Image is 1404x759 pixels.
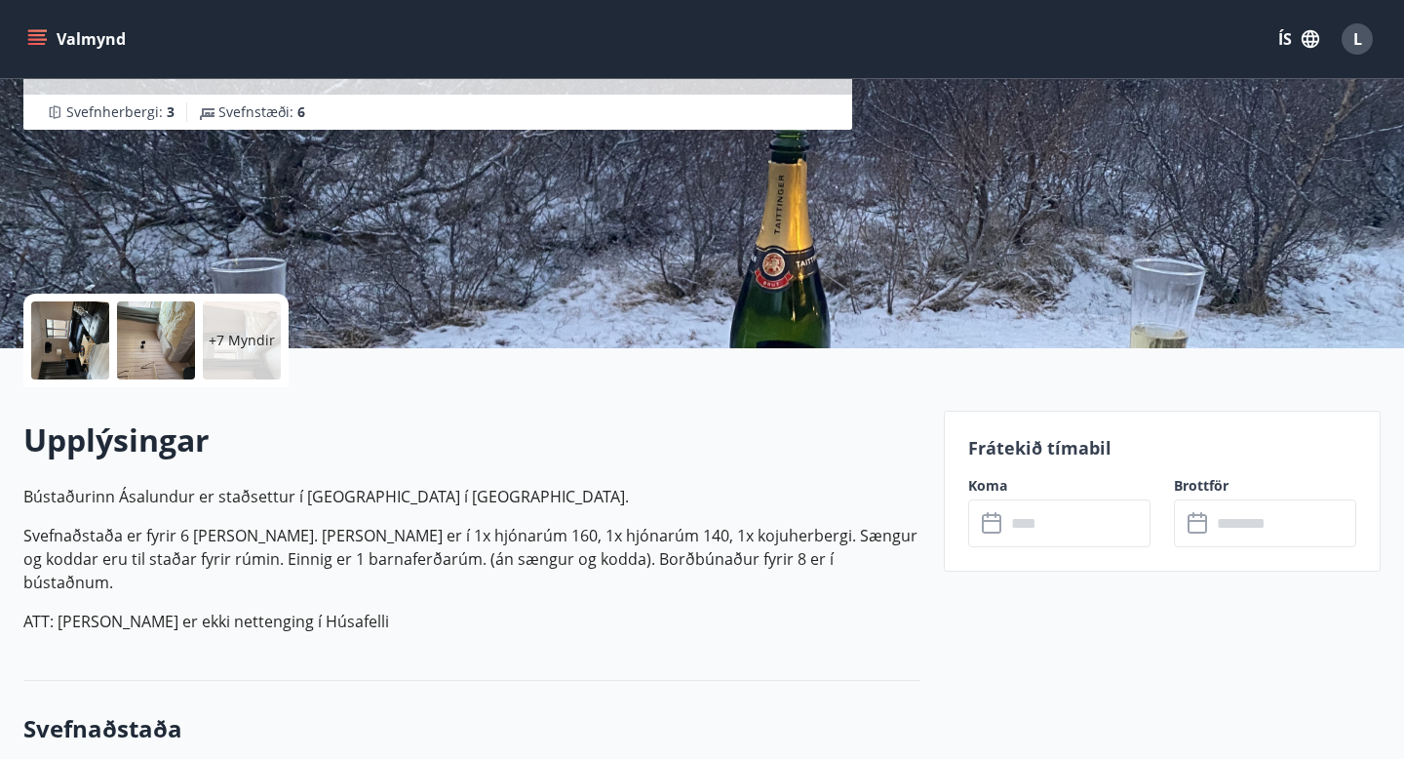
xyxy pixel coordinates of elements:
span: 6 [297,102,305,121]
label: Brottför [1174,476,1356,496]
p: Frátekið tímabil [968,435,1356,460]
span: L [1353,28,1362,50]
h2: Upplýsingar [23,419,920,461]
span: Svefnherbergi : [66,102,175,122]
p: Bústaðurinn Ásalundur er staðsettur í [GEOGRAPHIC_DATA] í [GEOGRAPHIC_DATA]. [23,485,920,508]
button: ÍS [1267,21,1330,57]
p: Svefnaðstaða er fyrir 6 [PERSON_NAME]. [PERSON_NAME] er í 1x hjónarúm 160, 1x hjónarúm 140, 1x ko... [23,524,920,594]
span: 3 [167,102,175,121]
p: +7 Myndir [209,331,275,350]
span: Svefnstæði : [218,102,305,122]
label: Koma [968,476,1150,496]
h3: Svefnaðstaða [23,712,920,745]
button: L [1334,16,1381,62]
p: ATT: [PERSON_NAME] er ekki nettenging í Húsafelli [23,610,920,633]
button: menu [23,21,134,57]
